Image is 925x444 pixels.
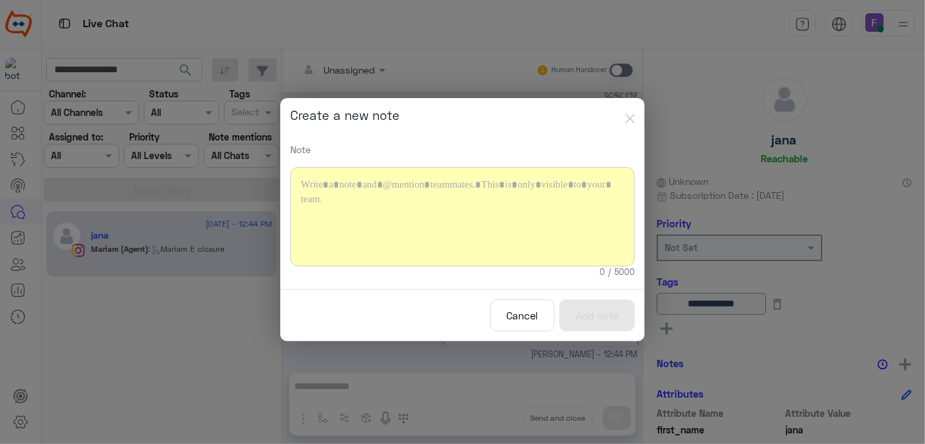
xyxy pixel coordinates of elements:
p: Note [290,142,635,156]
button: Add note [559,300,635,332]
small: 0 / 5000 [600,266,635,279]
button: Cancel [490,300,555,332]
h5: Create a new note [290,108,400,123]
img: close [626,114,635,123]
